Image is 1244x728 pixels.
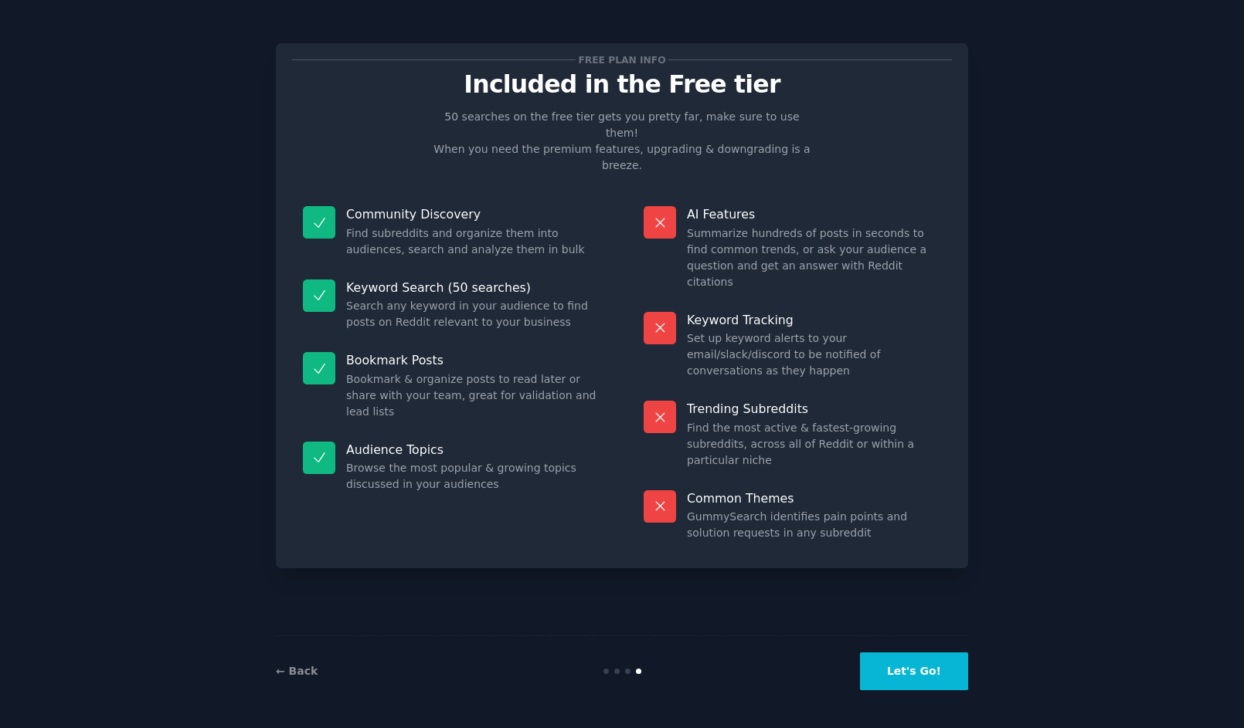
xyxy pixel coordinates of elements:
dd: Browse the most popular & growing topics discussed in your audiences [346,460,600,493]
span: Free plan info [576,52,668,68]
p: Bookmark Posts [346,352,600,368]
a: ← Back [276,665,318,677]
p: Trending Subreddits [687,401,941,417]
p: Keyword Tracking [687,312,941,328]
p: Included in the Free tier [292,71,952,98]
p: Community Discovery [346,206,600,222]
dd: Find subreddits and organize them into audiences, search and analyze them in bulk [346,225,600,258]
p: Keyword Search (50 searches) [346,279,600,296]
button: Let's Go! [860,652,968,690]
dd: Bookmark & organize posts to read later or share with your team, great for validation and lead lists [346,371,600,420]
p: Common Themes [687,490,941,506]
dd: GummySearch identifies pain points and solution requests in any subreddit [687,509,941,541]
p: Audience Topics [346,442,600,458]
dd: Find the most active & fastest-growing subreddits, across all of Reddit or within a particular niche [687,420,941,469]
p: AI Features [687,206,941,222]
dd: Set up keyword alerts to your email/slack/discord to be notified of conversations as they happen [687,330,941,379]
p: 50 searches on the free tier gets you pretty far, make sure to use them! When you need the premiu... [427,109,817,174]
dd: Search any keyword in your audience to find posts on Reddit relevant to your business [346,298,600,330]
dd: Summarize hundreds of posts in seconds to find common trends, or ask your audience a question and... [687,225,941,290]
